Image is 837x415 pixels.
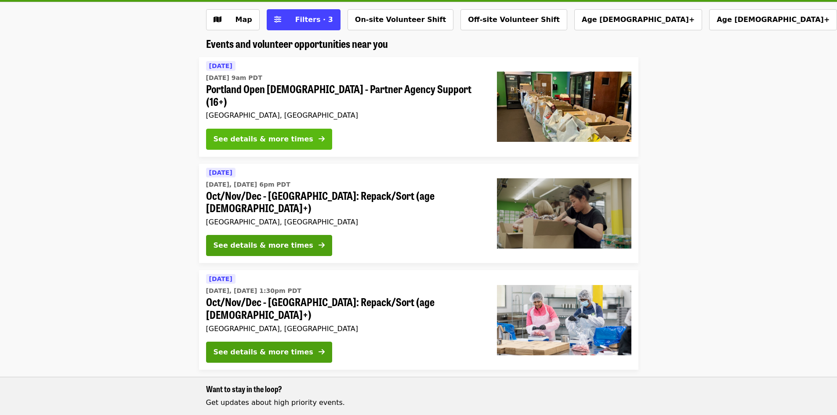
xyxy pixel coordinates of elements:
[206,383,282,394] span: Want to stay in the loop?
[199,164,638,263] a: See details for "Oct/Nov/Dec - Portland: Repack/Sort (age 8+)"
[214,240,313,251] div: See details & more times
[206,180,290,189] time: [DATE], [DATE] 6pm PDT
[206,129,332,150] button: See details & more times
[267,9,341,30] button: Filters (3 selected)
[460,9,567,30] button: Off-site Volunteer Shift
[497,285,631,355] img: Oct/Nov/Dec - Beaverton: Repack/Sort (age 10+) organized by Oregon Food Bank
[319,348,325,356] i: arrow-right icon
[206,342,332,363] button: See details & more times
[206,286,301,296] time: [DATE], [DATE] 1:30pm PDT
[497,72,631,142] img: Portland Open Bible - Partner Agency Support (16+) organized by Oregon Food Bank
[709,9,837,30] button: Age [DEMOGRAPHIC_DATA]+
[206,296,483,321] span: Oct/Nov/Dec - [GEOGRAPHIC_DATA]: Repack/Sort (age [DEMOGRAPHIC_DATA]+)
[274,15,281,24] i: sliders-h icon
[209,62,232,69] span: [DATE]
[209,275,232,282] span: [DATE]
[206,235,332,256] button: See details & more times
[206,218,483,226] div: [GEOGRAPHIC_DATA], [GEOGRAPHIC_DATA]
[497,178,631,249] img: Oct/Nov/Dec - Portland: Repack/Sort (age 8+) organized by Oregon Food Bank
[206,9,260,30] button: Show map view
[206,325,483,333] div: [GEOGRAPHIC_DATA], [GEOGRAPHIC_DATA]
[319,135,325,143] i: arrow-right icon
[206,36,388,51] span: Events and volunteer opportunities near you
[199,57,638,157] a: See details for "Portland Open Bible - Partner Agency Support (16+)"
[199,270,638,370] a: See details for "Oct/Nov/Dec - Beaverton: Repack/Sort (age 10+)"
[574,9,702,30] button: Age [DEMOGRAPHIC_DATA]+
[206,111,483,119] div: [GEOGRAPHIC_DATA], [GEOGRAPHIC_DATA]
[206,398,345,407] span: Get updates about high priority events.
[214,15,221,24] i: map icon
[348,9,453,30] button: On-site Volunteer Shift
[214,347,313,357] div: See details & more times
[206,189,483,215] span: Oct/Nov/Dec - [GEOGRAPHIC_DATA]: Repack/Sort (age [DEMOGRAPHIC_DATA]+)
[295,15,333,24] span: Filters · 3
[319,241,325,249] i: arrow-right icon
[206,83,483,108] span: Portland Open [DEMOGRAPHIC_DATA] - Partner Agency Support (16+)
[209,169,232,176] span: [DATE]
[214,134,313,144] div: See details & more times
[236,15,252,24] span: Map
[206,73,262,83] time: [DATE] 9am PDT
